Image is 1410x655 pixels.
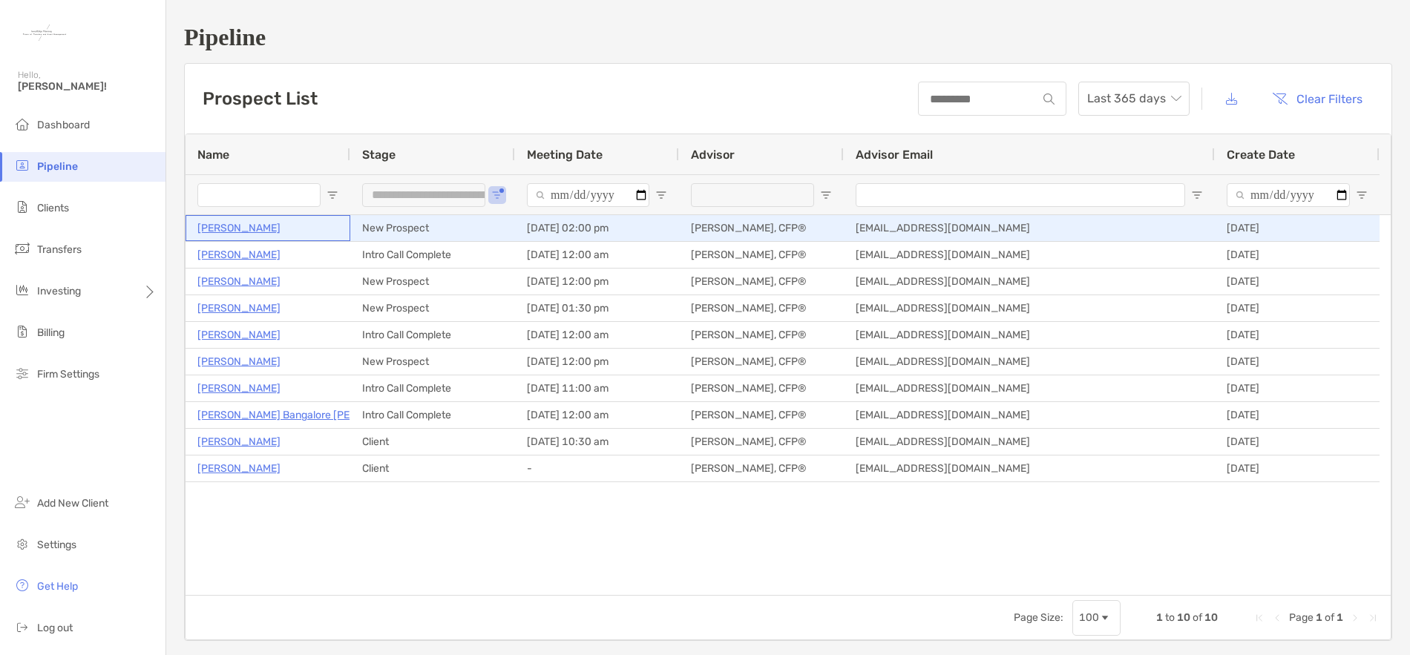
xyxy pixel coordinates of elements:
[350,375,515,401] div: Intro Call Complete
[1072,600,1121,636] div: Page Size
[1215,269,1380,294] div: [DATE]
[327,189,338,201] button: Open Filter Menu
[691,148,735,162] span: Advisor
[1079,611,1099,624] div: 100
[679,242,844,268] div: [PERSON_NAME], CFP®
[13,115,31,133] img: dashboard icon
[1261,82,1374,115] button: Clear Filters
[1215,455,1380,481] div: [DATE]
[1349,612,1361,624] div: Next Page
[197,459,281,478] a: [PERSON_NAME]
[515,269,679,294] div: [DATE] 12:00 pm
[1367,612,1379,624] div: Last Page
[1215,402,1380,428] div: [DATE]
[37,368,99,381] span: Firm Settings
[1289,611,1314,624] span: Page
[515,322,679,348] div: [DATE] 12:00 am
[679,322,844,348] div: [PERSON_NAME], CFP®
[1215,375,1380,401] div: [DATE]
[37,622,73,634] span: Log out
[820,189,832,201] button: Open Filter Menu
[515,429,679,455] div: [DATE] 10:30 am
[844,295,1215,321] div: [EMAIL_ADDRESS][DOMAIN_NAME]
[197,219,281,237] a: [PERSON_NAME]
[1087,82,1181,115] span: Last 365 days
[1316,611,1322,624] span: 1
[197,379,281,398] a: [PERSON_NAME]
[197,406,416,424] p: [PERSON_NAME] Bangalore [PERSON_NAME]
[515,215,679,241] div: [DATE] 02:00 pm
[362,148,396,162] span: Stage
[1014,611,1063,624] div: Page Size:
[1325,611,1334,624] span: of
[350,295,515,321] div: New Prospect
[350,269,515,294] div: New Prospect
[679,375,844,401] div: [PERSON_NAME], CFP®
[1215,242,1380,268] div: [DATE]
[37,326,65,339] span: Billing
[13,281,31,299] img: investing icon
[1177,611,1190,624] span: 10
[37,285,81,297] span: Investing
[197,299,281,317] a: [PERSON_NAME]
[197,246,281,264] a: [PERSON_NAME]
[679,402,844,428] div: [PERSON_NAME], CFP®
[350,429,515,455] div: Client
[527,148,603,162] span: Meeting Date
[679,269,844,294] div: [PERSON_NAME], CFP®
[37,202,69,214] span: Clients
[1271,612,1283,624] div: Previous Page
[13,493,31,511] img: add_new_client icon
[350,402,515,428] div: Intro Call Complete
[37,497,108,510] span: Add New Client
[491,189,503,201] button: Open Filter Menu
[13,576,31,594] img: get-help icon
[515,402,679,428] div: [DATE] 12:00 am
[13,240,31,257] img: transfers icon
[844,269,1215,294] div: [EMAIL_ADDRESS][DOMAIN_NAME]
[844,375,1215,401] div: [EMAIL_ADDRESS][DOMAIN_NAME]
[527,183,649,207] input: Meeting Date Filter Input
[515,295,679,321] div: [DATE] 01:30 pm
[1215,429,1380,455] div: [DATE]
[679,429,844,455] div: [PERSON_NAME], CFP®
[1165,611,1175,624] span: to
[1356,189,1368,201] button: Open Filter Menu
[1215,322,1380,348] div: [DATE]
[37,539,76,551] span: Settings
[13,364,31,382] img: firm-settings icon
[1227,148,1295,162] span: Create Date
[350,242,515,268] div: Intro Call Complete
[1337,611,1343,624] span: 1
[1043,93,1055,105] img: input icon
[350,322,515,348] div: Intro Call Complete
[13,157,31,174] img: pipeline icon
[197,432,281,451] p: [PERSON_NAME]
[1215,215,1380,241] div: [DATE]
[1191,189,1203,201] button: Open Filter Menu
[197,326,281,344] a: [PERSON_NAME]
[37,119,90,131] span: Dashboard
[515,242,679,268] div: [DATE] 12:00 am
[350,455,515,481] div: Client
[13,198,31,216] img: clients icon
[197,272,281,291] p: [PERSON_NAME]
[1215,349,1380,375] div: [DATE]
[18,80,157,93] span: [PERSON_NAME]!
[1156,611,1163,624] span: 1
[1227,183,1350,207] input: Create Date Filter Input
[844,215,1215,241] div: [EMAIL_ADDRESS][DOMAIN_NAME]
[197,352,281,371] a: [PERSON_NAME]
[844,349,1215,375] div: [EMAIL_ADDRESS][DOMAIN_NAME]
[37,160,78,173] span: Pipeline
[844,322,1215,348] div: [EMAIL_ADDRESS][DOMAIN_NAME]
[1193,611,1202,624] span: of
[1253,612,1265,624] div: First Page
[515,349,679,375] div: [DATE] 12:00 pm
[844,402,1215,428] div: [EMAIL_ADDRESS][DOMAIN_NAME]
[203,88,318,109] h3: Prospect List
